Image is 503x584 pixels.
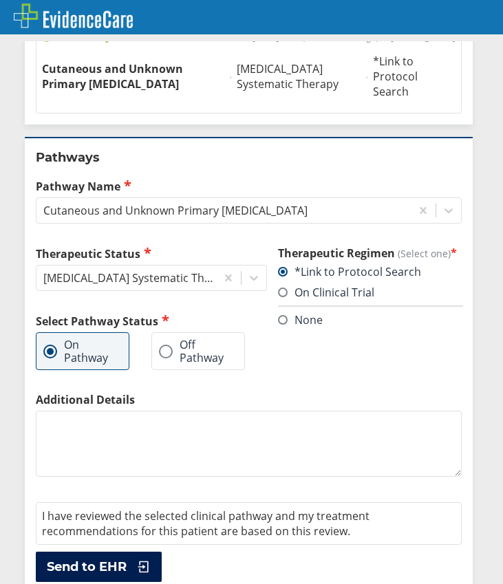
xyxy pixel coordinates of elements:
button: Send to EHR [36,552,162,582]
span: I have reviewed the selected clinical pathway and my treatment recommendations for this patient a... [42,508,370,539]
label: Additional Details [36,392,462,407]
div: [MEDICAL_DATA] Systematic Therapy [43,270,217,285]
img: EvidenceCare [14,3,133,28]
div: Cutaneous and Unknown Primary [MEDICAL_DATA] [43,203,308,218]
label: Pathway Name [36,178,462,194]
span: Cutaneous and Unknown Primary [MEDICAL_DATA] [42,61,225,91]
label: On Pathway [43,338,108,364]
label: Therapeutic Status [36,246,267,261]
label: On Clinical Trial [278,285,374,300]
span: *Link to Protocol Search [373,54,456,99]
label: *Link to Protocol Search [278,264,421,279]
span: (Select one) [398,247,451,260]
h2: Pathways [36,149,462,166]
h3: Therapeutic Regimen [278,246,462,261]
label: None [278,312,323,327]
h2: Select Pathway Status [36,313,267,329]
span: Send to EHR [47,559,127,575]
span: [MEDICAL_DATA] Systematic Therapy [237,61,361,91]
label: Off Pathway [159,338,224,364]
